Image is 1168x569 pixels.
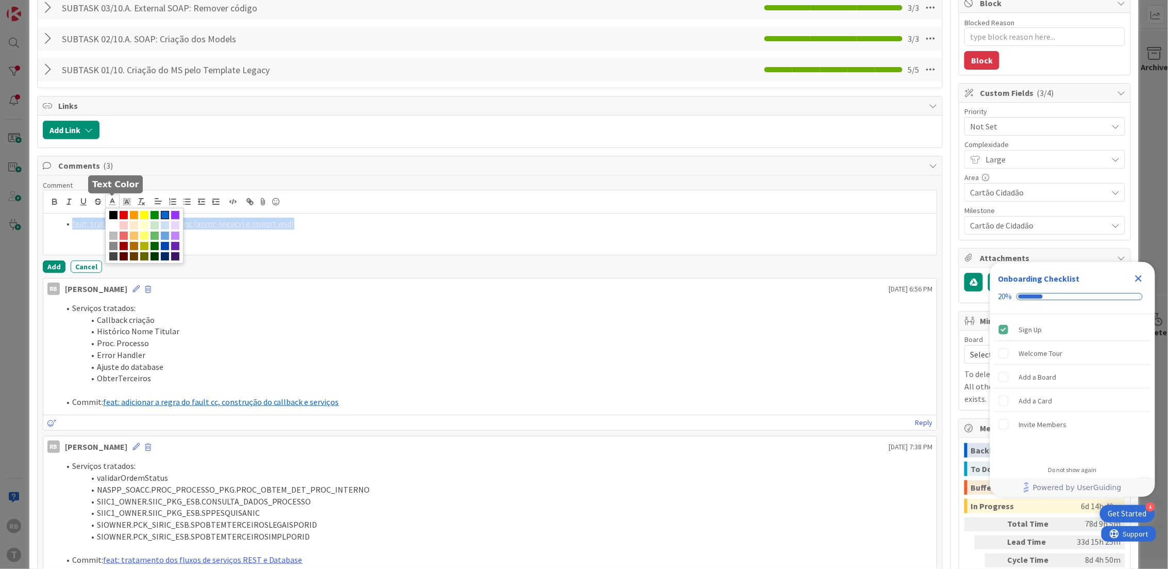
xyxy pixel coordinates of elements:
span: 5 / 5 [908,63,919,76]
input: Add Checklist... [58,60,290,79]
li: ObterTerceiros [60,372,933,384]
div: [PERSON_NAME] [65,283,127,295]
span: [DATE] 7:38 PM [889,442,932,452]
div: 8d 4h 50m [1068,554,1121,567]
div: Invite Members is incomplete. [994,413,1151,436]
div: Checklist Container [990,262,1155,497]
div: Add a Card [1019,395,1053,407]
div: Total Time [1007,517,1064,531]
li: Histórico Nome Titular [60,326,933,337]
span: Metrics [980,422,1112,434]
div: In Progress [971,499,1081,513]
div: Cycle Time [1007,554,1064,567]
a: Reply [915,416,932,429]
div: Welcome Tour [1019,347,1063,360]
span: Select... [970,347,1102,362]
button: Cancel [71,261,102,273]
div: Checklist progress: 20% [998,292,1147,301]
li: NASPP_SOACC.PROC_PROCESSO_PKG.PROC_OBTEM_DET_PROC_INTERNO [60,484,933,496]
button: Add Link [43,121,99,139]
div: Buffer [971,480,1081,495]
h5: Text Color [92,180,139,189]
span: Links [58,100,924,112]
div: Lead Time [1007,535,1064,549]
div: Do not show again [1048,466,1097,474]
li: Commit: [60,396,933,408]
span: Board [964,336,983,343]
input: Add Checklist... [58,29,290,48]
div: 20% [998,292,1012,301]
div: 33d 15h 25m [1068,535,1121,549]
span: Comment [43,181,73,190]
span: Powered by UserGuiding [1033,481,1122,494]
div: Sign Up [1019,323,1042,336]
div: Checklist items [990,314,1155,459]
div: Welcome Tour is incomplete. [994,342,1151,365]
span: ( 3 ) [103,160,113,171]
a: Powered by UserGuiding [995,478,1150,497]
div: Add a Card is incomplete. [994,389,1151,412]
span: ( 3/4 ) [1037,88,1054,98]
li: Serviços tratados: [60,460,933,472]
button: Block [964,51,999,70]
label: Blocked Reason [964,18,1014,27]
div: [PERSON_NAME] [65,441,127,453]
li: Ajuste do database [60,361,933,373]
span: Not Set [970,119,1102,134]
div: RB [47,441,60,453]
div: 6d 14h 40m [1081,499,1121,513]
div: Invite Members [1019,418,1067,431]
div: Add a Board is incomplete. [994,366,1151,388]
li: Error Handler [60,349,933,361]
span: Custom Fields [980,87,1112,99]
div: Complexidade [964,141,1125,148]
li: SIIC1_OWNER.SIIC_PKG_ESB.SPPESQUISANIC [60,507,933,519]
a: feat: tratamento do produce-sync (async-legacy) e import wsdl [72,218,294,229]
div: Get Started [1108,509,1147,519]
span: 3 / 3 [908,2,919,14]
button: Add [43,261,65,273]
span: Attachments [980,252,1112,264]
div: Sign Up is complete. [994,318,1151,341]
li: SIOWNER.PCK_SIRIC_ESB.SPOBTEMTERCEIROSLEGAISPORID [60,519,933,531]
li: SIOWNER.PCK_SIRIC_ESB.SPOBTEMTERCEIROSIMPLPORID [60,531,933,543]
div: Onboarding Checklist [998,272,1080,285]
a: feat: adicionar a regra do fault cc, construção do callback e serviços [103,397,339,407]
div: Backlog [971,443,1077,458]
span: [DATE] 6:56 PM [889,284,932,295]
div: RB [47,283,60,295]
span: Mirrors [980,315,1112,327]
li: Proc. Processo [60,337,933,349]
li: Serviços tratados: [60,302,933,314]
div: Add a Board [1019,371,1057,383]
li: SIIC1_OWNER.SIIC_PKG_ESB.CONSULTA_DADOS_PROCESSO [60,496,933,508]
div: Close Checklist [1130,270,1147,287]
div: To Do [971,462,1077,476]
div: Priority [964,108,1125,115]
a: feat: tratamento dos fluxos de serviços REST e Database [103,555,303,565]
span: Cartão de Cidadão [970,218,1102,233]
span: Support [22,2,47,14]
div: Area [964,174,1125,181]
div: 4 [1146,502,1155,512]
span: 3 / 3 [908,32,919,45]
li: Commit: [60,554,933,566]
span: Large [986,152,1102,167]
div: Milestone [964,207,1125,214]
li: validarOrdemStatus [60,472,933,484]
span: Comments [58,159,924,172]
div: Footer [990,478,1155,497]
div: 78d 9h 5m [1068,517,1121,531]
span: Cartão Cidadão [970,185,1102,200]
li: Callback criação [60,314,933,326]
div: Open Get Started checklist, remaining modules: 4 [1100,505,1155,523]
p: To delete a mirror card, just delete the card. All other mirrored cards will continue to exists. [964,368,1125,405]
